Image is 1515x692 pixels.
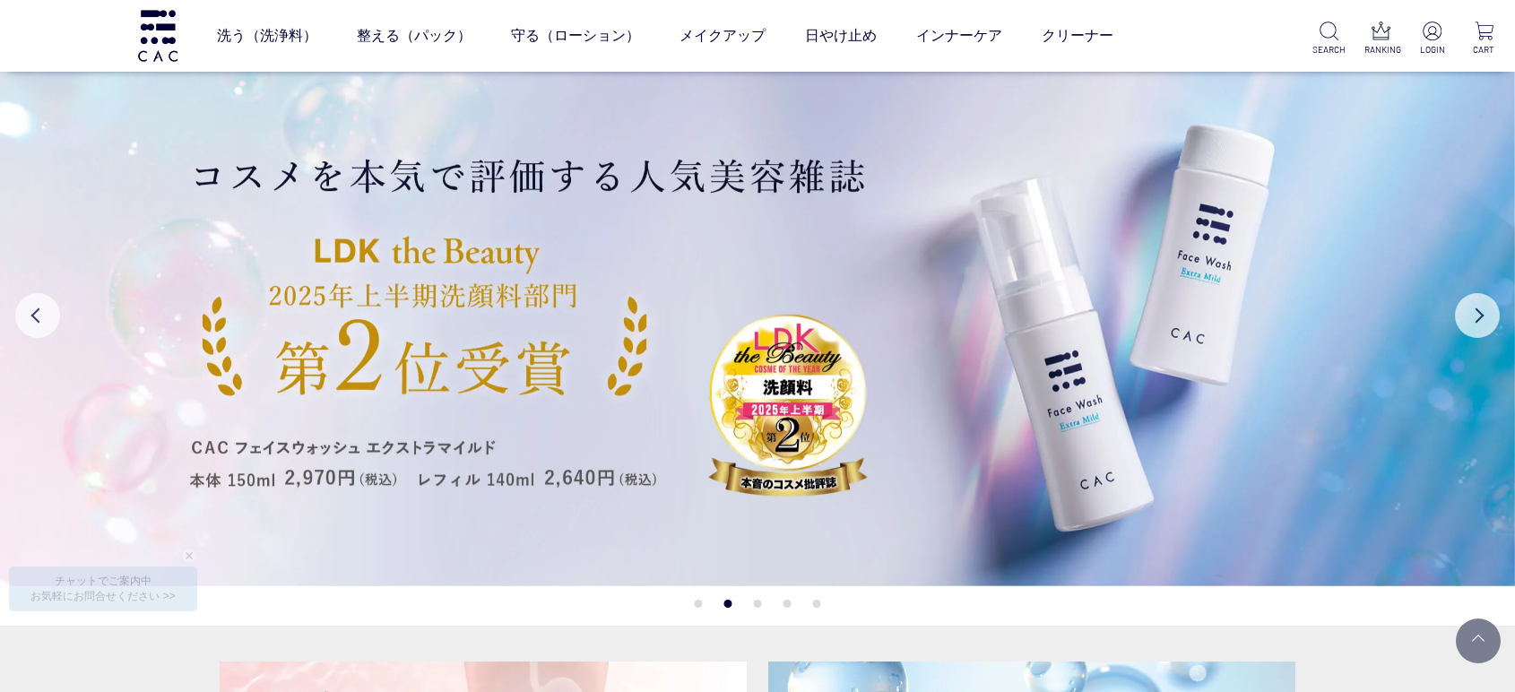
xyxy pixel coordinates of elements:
button: 1 of 5 [695,600,703,608]
button: Next [1455,293,1500,338]
button: 2 of 5 [724,600,732,608]
button: Previous [15,293,60,338]
button: 3 of 5 [754,600,762,608]
a: CART [1467,22,1501,56]
img: logo [135,10,180,61]
a: 日やけ止め [805,11,877,61]
a: インナーケア [916,11,1002,61]
a: メイクアップ [680,11,766,61]
p: CART [1467,43,1501,56]
button: 5 of 5 [813,600,821,608]
a: 洗う（洗浄料） [217,11,317,61]
p: LOGIN [1415,43,1449,56]
p: RANKING [1364,43,1398,56]
a: 守る（ローション） [511,11,640,61]
a: 整える（パック） [357,11,472,61]
p: SEARCH [1312,43,1346,56]
button: 4 of 5 [783,600,792,608]
a: RANKING [1364,22,1398,56]
a: SEARCH [1312,22,1346,56]
a: クリーナー [1042,11,1113,61]
a: LOGIN [1415,22,1449,56]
